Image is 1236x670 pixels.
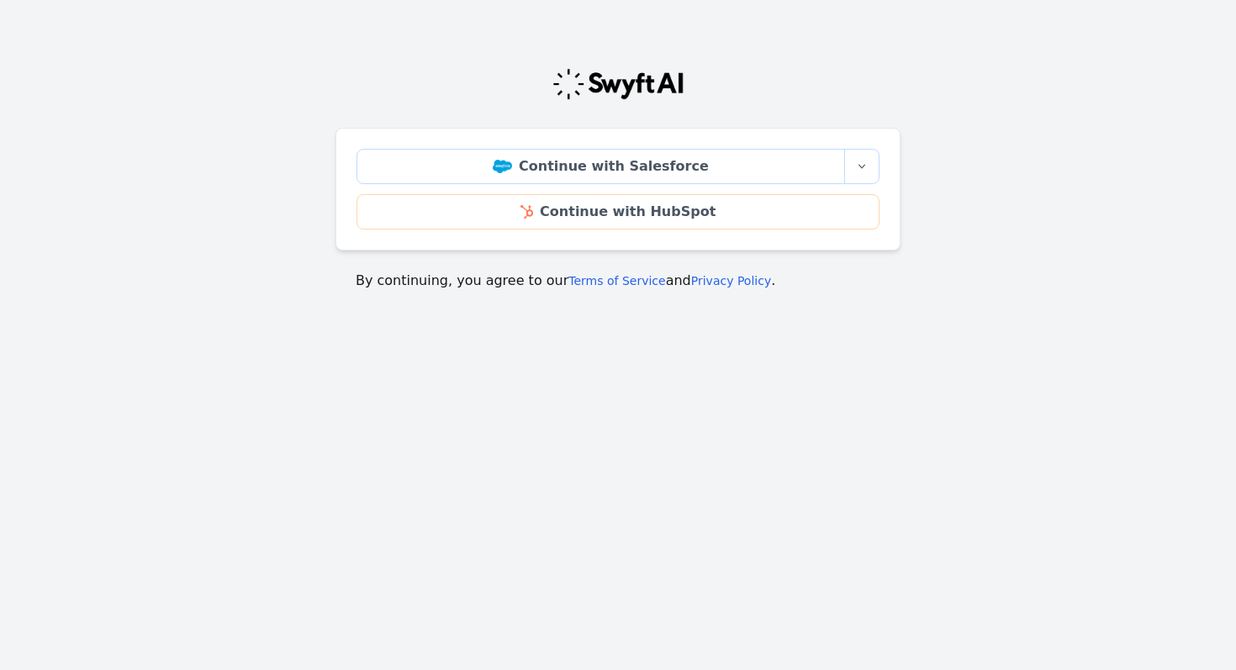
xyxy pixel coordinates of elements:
p: By continuing, you agree to our and . [356,271,880,291]
a: Terms of Service [568,274,665,288]
img: Swyft Logo [552,67,684,101]
a: Continue with Salesforce [357,149,845,184]
a: Privacy Policy [691,274,771,288]
a: Continue with HubSpot [357,194,879,229]
img: Salesforce [493,160,512,173]
img: HubSpot [520,205,533,219]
